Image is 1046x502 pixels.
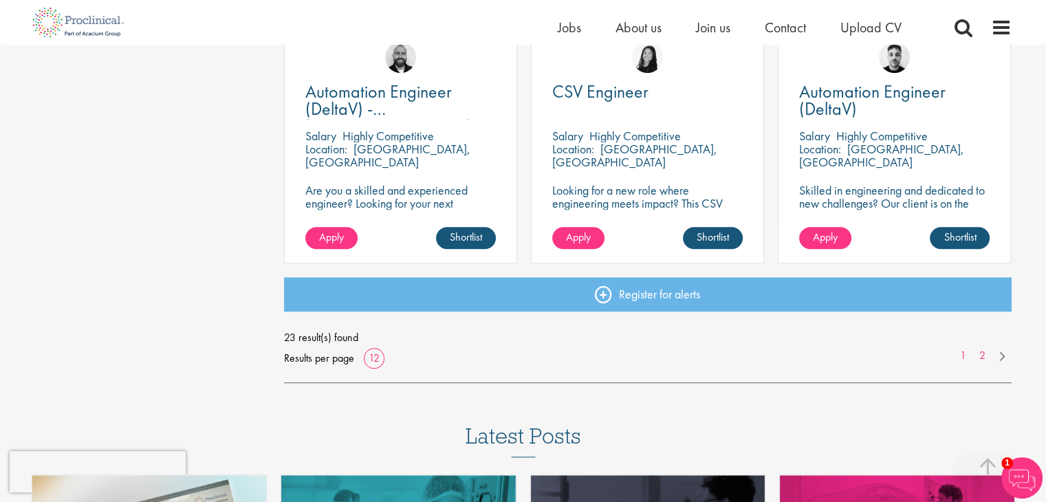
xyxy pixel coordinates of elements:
[305,83,496,118] a: Automation Engineer (DeltaV) - [GEOGRAPHIC_DATA]
[799,141,964,170] p: [GEOGRAPHIC_DATA], [GEOGRAPHIC_DATA]
[813,230,838,244] span: Apply
[305,141,470,170] p: [GEOGRAPHIC_DATA], [GEOGRAPHIC_DATA]
[765,19,806,36] a: Contact
[879,42,910,73] img: Dean Fisher
[799,80,946,120] span: Automation Engineer (DeltaV)
[466,424,581,457] h3: Latest Posts
[385,42,416,73] img: Jordan Kiely
[552,141,717,170] p: [GEOGRAPHIC_DATA], [GEOGRAPHIC_DATA]
[305,227,358,249] a: Apply
[840,19,902,36] a: Upload CV
[552,83,743,100] a: CSV Engineer
[284,348,354,369] span: Results per page
[342,128,434,144] p: Highly Competitive
[305,80,471,138] span: Automation Engineer (DeltaV) - [GEOGRAPHIC_DATA]
[566,230,591,244] span: Apply
[552,80,649,103] span: CSV Engineer
[552,128,583,144] span: Salary
[305,141,347,157] span: Location:
[364,351,384,365] a: 12
[1001,457,1043,499] img: Chatbot
[972,348,992,364] a: 2
[799,128,830,144] span: Salary
[284,277,1012,312] a: Register for alerts
[836,128,928,144] p: Highly Competitive
[284,327,1012,348] span: 23 result(s) found
[589,128,681,144] p: Highly Competitive
[632,42,663,73] img: Numhom Sudsok
[1001,457,1013,469] span: 1
[799,141,841,157] span: Location:
[552,141,594,157] span: Location:
[552,184,743,223] p: Looking for a new role where engineering meets impact? This CSV Engineer role is calling your name!
[10,451,186,492] iframe: reCAPTCHA
[953,348,973,364] a: 1
[552,227,604,249] a: Apply
[615,19,662,36] a: About us
[930,227,990,249] a: Shortlist
[799,184,990,236] p: Skilled in engineering and dedicated to new challenges? Our client is on the search for a DeltaV ...
[799,83,990,118] a: Automation Engineer (DeltaV)
[799,227,851,249] a: Apply
[305,128,336,144] span: Salary
[683,227,743,249] a: Shortlist
[558,19,581,36] a: Jobs
[696,19,730,36] a: Join us
[436,227,496,249] a: Shortlist
[305,184,496,236] p: Are you a skilled and experienced engineer? Looking for your next opportunity to assist with impa...
[319,230,344,244] span: Apply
